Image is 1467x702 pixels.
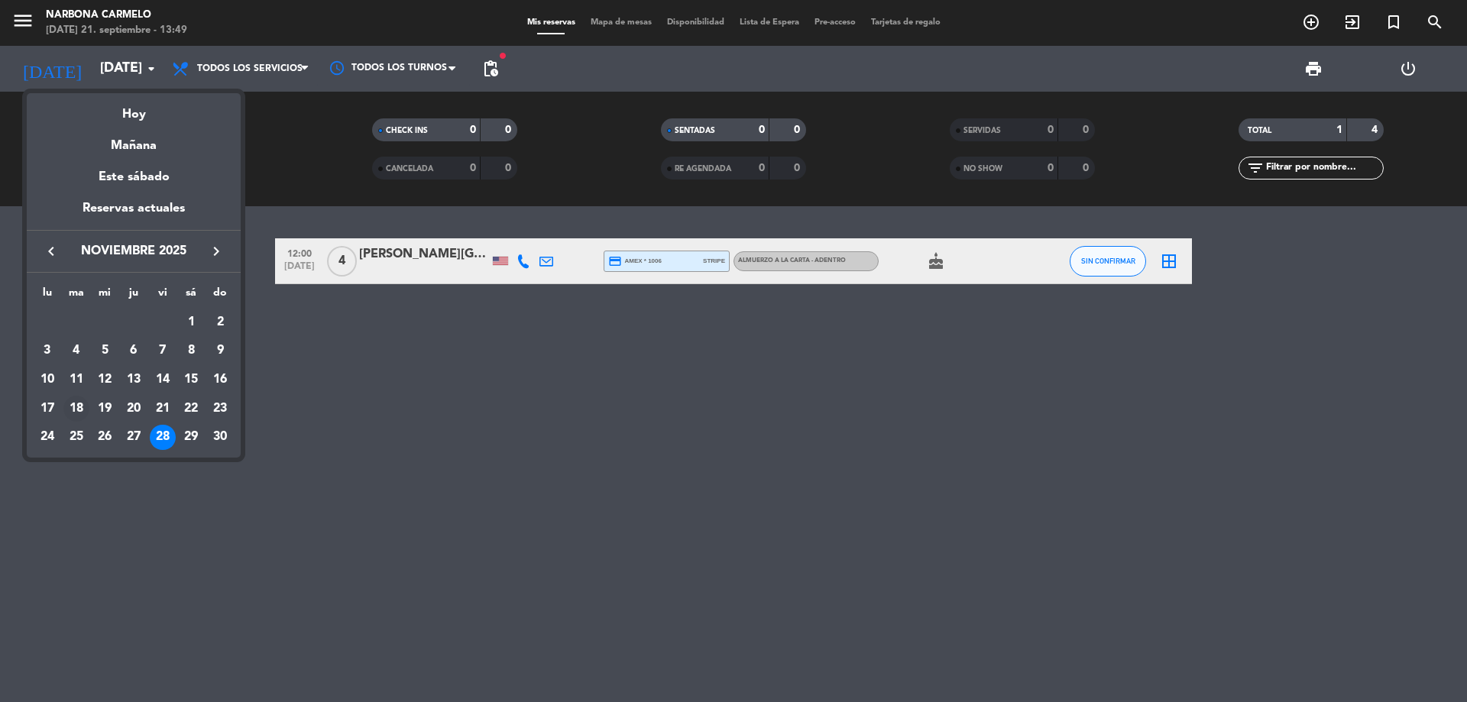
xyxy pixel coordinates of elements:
div: 24 [34,425,60,451]
td: 13 de noviembre de 2025 [119,365,148,394]
td: 10 de noviembre de 2025 [33,365,62,394]
div: 3 [34,338,60,364]
div: 23 [207,396,233,422]
div: 21 [150,396,176,422]
span: noviembre 2025 [65,241,202,261]
div: 28 [150,425,176,451]
div: 27 [121,425,147,451]
button: keyboard_arrow_left [37,241,65,261]
td: 29 de noviembre de 2025 [177,423,206,452]
div: 30 [207,425,233,451]
th: miércoles [90,284,119,308]
div: 2 [207,309,233,335]
i: keyboard_arrow_left [42,242,60,260]
td: 4 de noviembre de 2025 [62,337,91,366]
td: 2 de noviembre de 2025 [206,308,235,337]
td: 25 de noviembre de 2025 [62,423,91,452]
div: 13 [121,367,147,393]
td: 30 de noviembre de 2025 [206,423,235,452]
div: 6 [121,338,147,364]
td: 8 de noviembre de 2025 [177,337,206,366]
td: 26 de noviembre de 2025 [90,423,119,452]
td: 22 de noviembre de 2025 [177,394,206,423]
td: 27 de noviembre de 2025 [119,423,148,452]
div: 10 [34,367,60,393]
div: 1 [178,309,204,335]
div: 5 [92,338,118,364]
div: Este sábado [27,156,241,199]
td: NOV. [33,308,177,337]
th: martes [62,284,91,308]
td: 18 de noviembre de 2025 [62,394,91,423]
td: 7 de noviembre de 2025 [148,337,177,366]
div: 16 [207,367,233,393]
div: 14 [150,367,176,393]
td: 23 de noviembre de 2025 [206,394,235,423]
td: 14 de noviembre de 2025 [148,365,177,394]
div: 22 [178,396,204,422]
th: jueves [119,284,148,308]
div: 26 [92,425,118,451]
td: 6 de noviembre de 2025 [119,337,148,366]
th: viernes [148,284,177,308]
div: 17 [34,396,60,422]
td: 19 de noviembre de 2025 [90,394,119,423]
th: lunes [33,284,62,308]
div: 25 [63,425,89,451]
td: 15 de noviembre de 2025 [177,365,206,394]
div: 20 [121,396,147,422]
td: 16 de noviembre de 2025 [206,365,235,394]
td: 11 de noviembre de 2025 [62,365,91,394]
td: 17 de noviembre de 2025 [33,394,62,423]
div: 4 [63,338,89,364]
div: 9 [207,338,233,364]
div: 7 [150,338,176,364]
th: sábado [177,284,206,308]
div: 8 [178,338,204,364]
td: 3 de noviembre de 2025 [33,337,62,366]
td: 24 de noviembre de 2025 [33,423,62,452]
i: keyboard_arrow_right [207,242,225,260]
td: 28 de noviembre de 2025 [148,423,177,452]
div: 12 [92,367,118,393]
td: 20 de noviembre de 2025 [119,394,148,423]
td: 21 de noviembre de 2025 [148,394,177,423]
div: Hoy [27,93,241,125]
div: Mañana [27,125,241,156]
div: 19 [92,396,118,422]
td: 12 de noviembre de 2025 [90,365,119,394]
th: domingo [206,284,235,308]
td: 1 de noviembre de 2025 [177,308,206,337]
div: 11 [63,367,89,393]
div: 18 [63,396,89,422]
div: 15 [178,367,204,393]
td: 9 de noviembre de 2025 [206,337,235,366]
td: 5 de noviembre de 2025 [90,337,119,366]
div: Reservas actuales [27,199,241,230]
button: keyboard_arrow_right [202,241,230,261]
div: 29 [178,425,204,451]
